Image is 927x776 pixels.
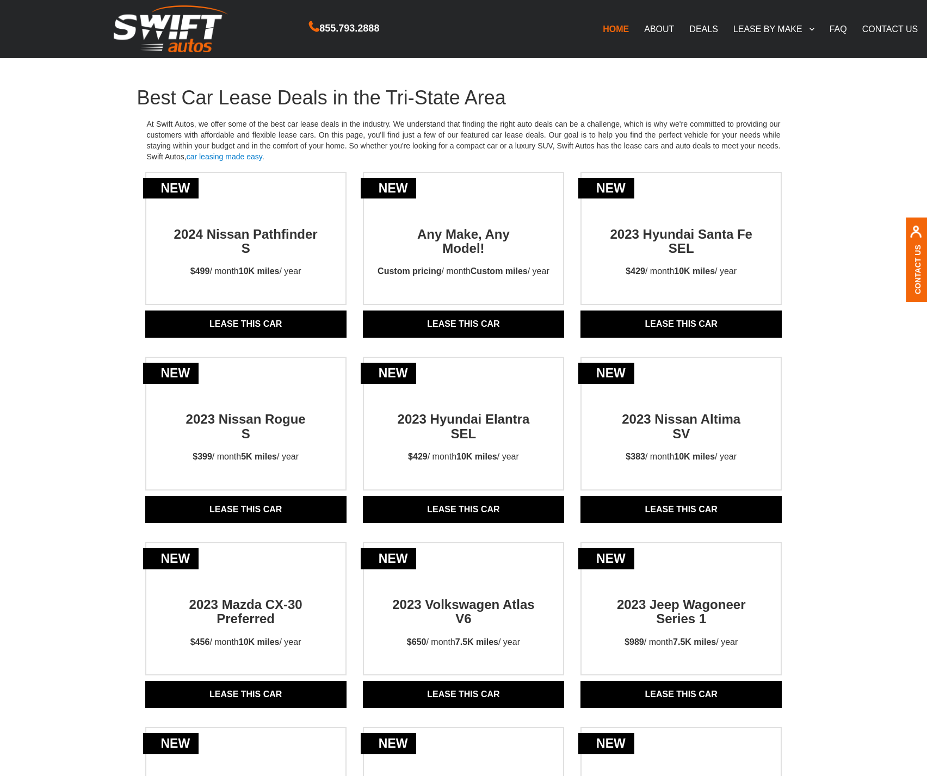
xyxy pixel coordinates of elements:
[143,178,199,199] div: new
[604,208,758,256] h2: 2023 Hyundai Santa Fe SEL
[625,637,644,647] strong: $989
[471,266,528,276] strong: Custom miles
[580,496,782,523] a: Lease THIS CAR
[616,441,746,473] p: / month / year
[604,578,758,626] h2: 2023 Jeep Wagoneer Series 1
[674,266,715,276] strong: 10K miles
[580,681,782,708] a: Lease THIS CAR
[361,178,417,199] div: new
[145,681,347,708] a: Lease THIS CAR
[578,178,634,199] div: new
[137,109,790,172] p: At Swift Autos, we offer some of the best car lease deals in the industry. We understand that fin...
[169,208,323,256] h2: 2024 Nissan Pathfinder S
[181,256,311,288] p: / month / year
[582,393,781,473] a: new2023 Nissan AltimaSV$383/ month10K miles/ year
[626,266,645,276] strong: $429
[580,311,782,338] a: Lease THIS CAR
[913,244,922,294] a: Contact Us
[143,363,199,384] div: new
[582,578,781,659] a: new2023 Jeep Wagoneer Series 1$989/ month7.5K miles/ year
[674,452,715,461] strong: 10K miles
[364,578,563,659] a: new2023 Volkswagen Atlas V6$650/ month7.5K miles/ year
[582,208,781,288] a: new2023 Hyundai Santa Fe SEL$429/ month10K miles/ year
[822,17,855,40] a: FAQ
[145,496,347,523] a: Lease THIS CAR
[239,266,280,276] strong: 10K miles
[456,452,497,461] strong: 10K miles
[578,733,634,754] div: new
[146,578,345,659] a: new2023 Mazda CX-30 Preferred$456/ month10K miles/ year
[361,733,417,754] div: new
[114,5,228,53] img: Swift Autos
[455,637,498,647] strong: 7.5K miles
[137,87,790,109] h1: Best Car Lease Deals in the Tri-State Area
[378,266,441,276] strong: Custom pricing
[615,626,747,659] p: / month / year
[363,311,564,338] a: Lease THIS CAR
[387,208,540,256] h2: Any Make, Any Model!
[578,363,634,384] div: new
[626,452,645,461] strong: $383
[145,311,347,338] a: Lease THIS CAR
[169,393,323,441] h2: 2023 Nissan Rogue S
[361,363,417,384] div: new
[398,441,529,473] p: / month / year
[143,733,199,754] div: new
[187,152,262,161] a: car leasing made easy
[604,393,758,441] h2: 2023 Nissan Altima SV
[183,441,308,473] p: / month / year
[387,393,540,441] h2: 2023 Hyundai Elantra SEL
[595,17,636,40] a: HOME
[181,626,311,659] p: / month / year
[616,256,746,288] p: / month / year
[146,393,345,473] a: new2023 Nissan RogueS$399/ month5K miles/ year
[636,17,682,40] a: ABOUT
[239,637,280,647] strong: 10K miles
[193,452,212,461] strong: $399
[682,17,725,40] a: DEALS
[361,548,417,569] div: new
[364,393,563,473] a: new2023 Hyundai Elantra SEL$429/ month10K miles/ year
[407,637,427,647] strong: $650
[309,24,379,33] a: 855.793.2888
[673,637,716,647] strong: 7.5K miles
[855,17,926,40] a: CONTACT US
[363,496,564,523] a: Lease THIS CAR
[387,578,540,626] h2: 2023 Volkswagen Atlas V6
[363,681,564,708] a: Lease THIS CAR
[190,266,210,276] strong: $499
[319,21,379,36] span: 855.793.2888
[368,256,559,288] p: / month / year
[169,578,323,626] h2: 2023 Mazda CX-30 Preferred
[408,452,428,461] strong: $429
[578,548,634,569] div: new
[726,17,822,40] a: LEASE BY MAKE
[241,452,277,461] strong: 5K miles
[146,208,345,288] a: new2024 Nissan Pathfinder S$499/ month10K miles/ year
[190,637,210,647] strong: $456
[910,225,922,244] img: contact us, iconuser
[364,208,563,288] a: newAny Make, AnyModel!Custom pricing/ monthCustom miles/ year
[143,548,199,569] div: new
[397,626,530,659] p: / month / year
